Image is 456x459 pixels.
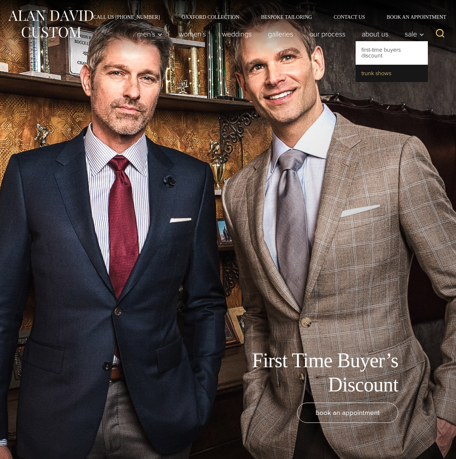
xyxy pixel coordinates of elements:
[431,25,449,43] button: View Search Form
[129,27,171,41] button: Men’s sub menu toggle
[354,27,397,41] a: About Us
[171,14,250,20] a: Oxxford Collection
[397,27,428,41] button: Sale sub menu toggle
[301,27,354,41] a: Our Process
[7,8,94,40] img: Alan David Custom
[16,5,31,12] span: Help
[297,403,398,423] a: book an appointment
[250,14,323,20] a: Bespoke Tailoring
[356,65,428,82] a: Trunk Shows
[376,14,449,20] a: Book an Appointment
[214,27,260,41] a: weddings
[316,407,380,418] span: book an appointment
[129,27,428,41] nav: Primary Navigation
[356,41,428,64] a: First-Time Buyers Discount
[323,14,376,20] a: Contact Us
[236,348,398,397] h1: First Time Buyer’s Discount
[171,27,214,41] a: Women’s
[82,14,449,20] nav: Secondary Navigation
[260,27,301,41] a: Galleries
[82,14,171,20] a: Call Us [PHONE_NUMBER]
